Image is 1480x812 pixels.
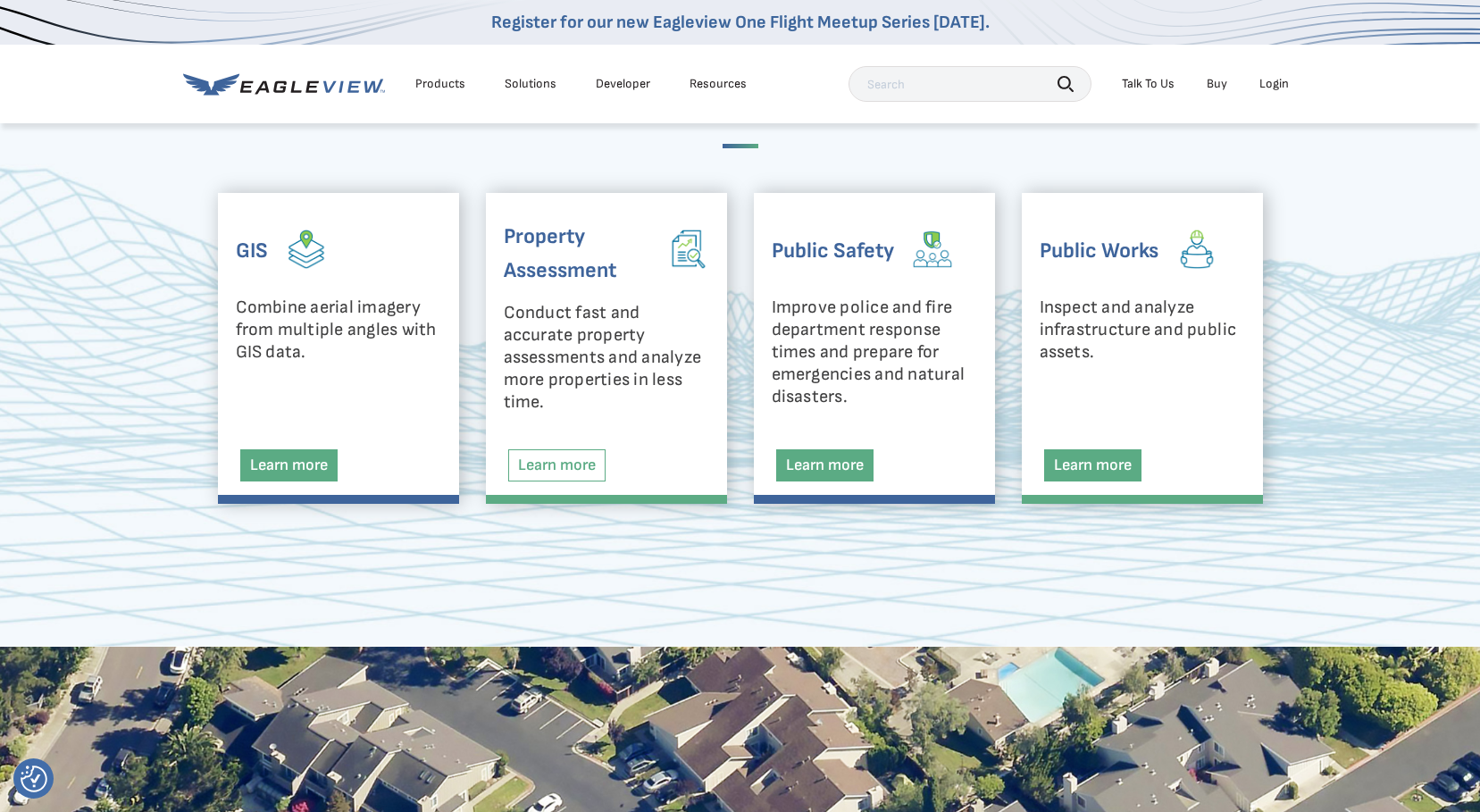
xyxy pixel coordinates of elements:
img: Revisit consent button [21,766,47,792]
p: Inspect and analyze infrastructure and public assets. [1040,297,1245,364]
button: Consent Preferences [21,766,47,792]
div: Products [415,76,465,92]
h6: Public Safety [772,220,894,283]
a: Developer [596,76,650,92]
a: Learn more [1044,449,1141,481]
div: Talk To Us [1122,76,1175,92]
input: Search [849,66,1091,102]
div: Login [1259,76,1289,92]
a: Learn more [508,449,606,481]
h6: Property Assessment [504,220,650,289]
h6: Public Works [1040,220,1158,283]
p: Improve police and fire department response times and prepare for emergencies and natural disasters. [772,297,977,408]
a: Buy [1207,76,1227,92]
strong: GIS [236,238,268,264]
a: Register for our new Eagleview One Flight Meetup Series [DATE]. [491,12,990,33]
div: Resources [690,76,747,92]
p: Combine aerial imagery from multiple angles with GIS data. [236,297,441,364]
div: Solutions [505,76,556,92]
p: Conduct fast and accurate property assessments and analyze more properties in less time. [504,302,709,414]
a: Learn more [776,449,874,481]
a: Learn more [240,449,338,481]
